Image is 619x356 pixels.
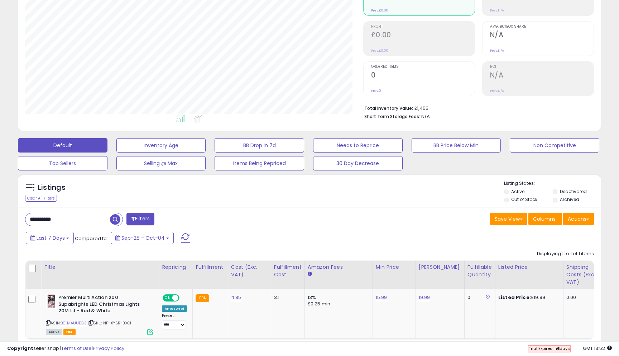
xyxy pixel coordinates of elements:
[26,232,74,244] button: Last 7 Days
[511,196,537,202] label: Out of Stock
[215,138,304,153] button: BB Drop in 7d
[7,345,124,352] div: seller snap | |
[116,138,206,153] button: Inventory Age
[376,263,413,271] div: Min Price
[46,294,57,309] img: 51mxzA3Fh5L._SL40_.jpg
[196,294,209,302] small: FBA
[490,8,504,13] small: Prev: N/A
[37,234,65,242] span: Last 7 Days
[371,71,475,81] h2: 0
[537,250,594,257] div: Displaying 1 to 1 of 1 items
[371,25,475,29] span: Profit
[308,271,312,277] small: Amazon Fees.
[490,89,504,93] small: Prev: N/A
[58,294,145,316] b: Premier Multi Action 200 Supabrights LED Christmas Lights 20M Lit - Red & White
[421,113,430,120] span: N/A
[563,213,594,225] button: Actions
[490,71,594,81] h2: N/A
[46,329,62,335] span: All listings currently available for purchase on Amazon
[490,213,527,225] button: Save View
[528,213,562,225] button: Columns
[467,263,492,278] div: Fulfillable Quantity
[93,345,124,352] a: Privacy Policy
[63,329,76,335] span: FBA
[566,294,601,301] div: 0.00
[274,263,302,278] div: Fulfillment Cost
[376,294,387,301] a: 15.99
[162,263,189,271] div: Repricing
[498,294,531,301] b: Listed Price:
[560,196,579,202] label: Archived
[163,295,172,301] span: ON
[419,294,430,301] a: 19.99
[308,301,367,307] div: £0.25 min
[498,294,558,301] div: £19.99
[364,105,413,111] b: Total Inventory Value:
[490,48,504,53] small: Prev: N/A
[313,156,403,170] button: 30 Day Decrease
[215,156,304,170] button: Items Being Repriced
[490,31,594,41] h2: N/A
[162,313,187,329] div: Preset:
[111,232,174,244] button: Sep-28 - Oct-04
[61,320,87,326] a: B01MAUUEC3
[25,195,57,202] div: Clear All Filters
[18,156,107,170] button: Top Sellers
[88,320,131,326] span: | SKU: NF-XYSR-BXG1
[274,294,299,301] div: 3.1
[504,180,601,187] p: Listing States:
[566,263,603,286] div: Shipping Costs (Exc. VAT)
[557,346,560,351] b: 6
[412,138,501,153] button: BB Price Below Min
[533,215,556,222] span: Columns
[231,263,268,278] div: Cost (Exc. VAT)
[126,213,154,225] button: Filters
[371,89,381,93] small: Prev: 0
[371,65,475,69] span: Ordered Items
[75,235,108,242] span: Compared to:
[308,263,370,271] div: Amazon Fees
[46,294,153,334] div: ASIN:
[7,345,33,352] strong: Copyright
[231,294,241,301] a: 4.85
[371,48,388,53] small: Prev: £0.00
[121,234,165,242] span: Sep-28 - Oct-04
[18,138,107,153] button: Default
[419,263,461,271] div: [PERSON_NAME]
[490,65,594,69] span: ROI
[38,183,66,193] h5: Listings
[371,31,475,41] h2: £0.00
[560,188,587,195] label: Deactivated
[364,113,420,120] b: Short Term Storage Fees:
[308,294,367,301] div: 13%
[498,263,560,271] div: Listed Price
[61,345,92,352] a: Terms of Use
[467,294,490,301] div: 0
[583,345,612,352] span: 2025-10-12 13:52 GMT
[364,103,589,112] li: £1,455
[116,156,206,170] button: Selling @ Max
[162,305,187,312] div: Amazon AI
[196,263,225,271] div: Fulfillment
[511,188,524,195] label: Active
[490,25,594,29] span: Avg. Buybox Share
[178,295,190,301] span: OFF
[313,138,403,153] button: Needs to Reprice
[371,8,388,13] small: Prev: £0.00
[529,346,570,351] span: Trial Expires in days
[510,138,599,153] button: Non Competitive
[44,263,156,271] div: Title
